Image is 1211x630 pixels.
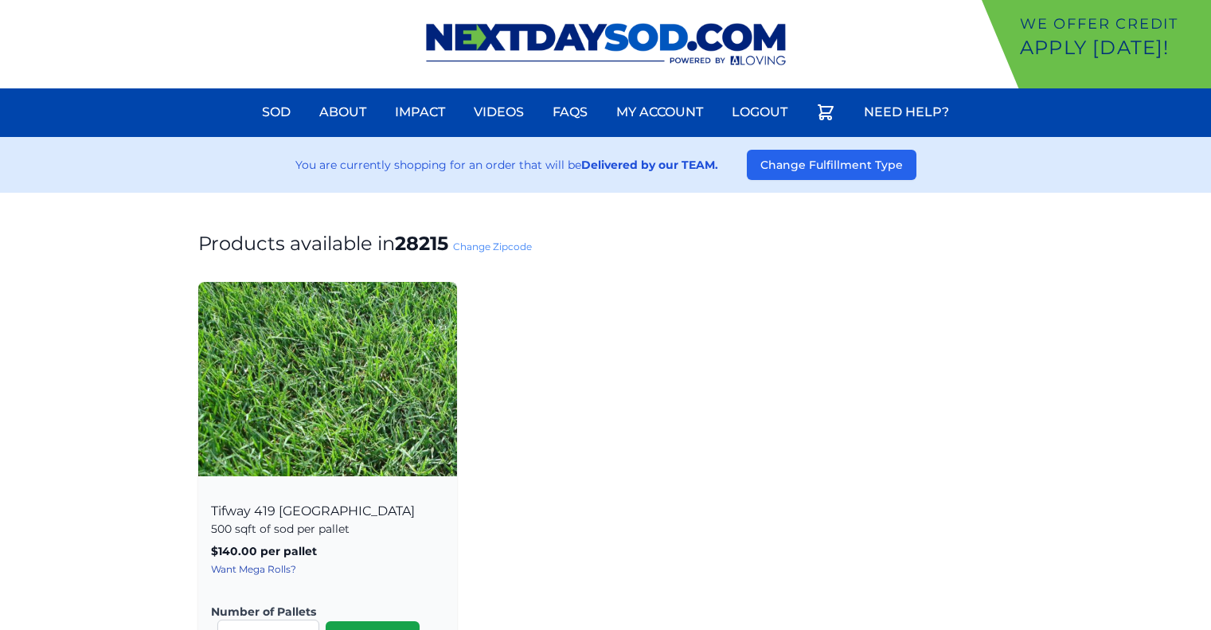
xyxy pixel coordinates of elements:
a: Want Mega Rolls? [211,563,296,575]
a: Logout [722,93,797,131]
a: Impact [385,93,455,131]
p: $140.00 per pallet [211,543,444,559]
strong: 28215 [395,232,448,255]
p: We offer Credit [1020,13,1205,35]
a: About [310,93,376,131]
strong: Delivered by our TEAM. [581,158,718,172]
a: Videos [464,93,533,131]
a: Need Help? [854,93,959,131]
button: Change Fulfillment Type [747,150,916,180]
h1: Products available in [198,231,1014,256]
p: Apply [DATE]! [1020,35,1205,61]
a: Sod [252,93,300,131]
label: Number of Pallets [211,604,432,620]
a: Change Zipcode [453,241,532,252]
p: 500 sqft of sod per pallet [211,521,444,537]
img: Tifway 419 Bermuda Product Image [198,282,457,476]
a: My Account [607,93,713,131]
a: FAQs [543,93,597,131]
